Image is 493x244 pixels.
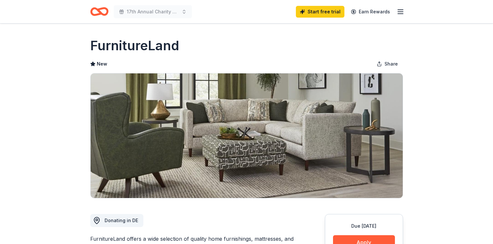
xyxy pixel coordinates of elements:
[347,6,394,18] a: Earn Rewards
[333,222,395,230] div: Due [DATE]
[105,218,138,223] span: Donating in DE
[371,57,403,70] button: Share
[91,73,403,198] img: Image for FurnitureLand
[90,4,109,19] a: Home
[127,8,179,16] span: 17th Annual Charity Golf Tournament - Hit the Greens for Housing
[90,37,179,55] h1: FurnitureLand
[384,60,398,68] span: Share
[114,5,192,18] button: 17th Annual Charity Golf Tournament - Hit the Greens for Housing
[296,6,344,18] a: Start free trial
[97,60,107,68] span: New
